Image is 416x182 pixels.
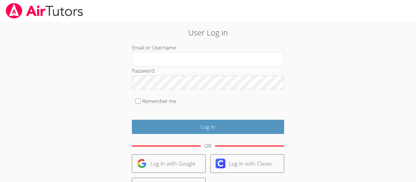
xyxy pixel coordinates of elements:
div: OR [204,142,211,150]
input: Log in [132,120,284,134]
img: airtutors_banner-c4298cdbf04f3fff15de1276eac7730deb9818008684d7c2e4769d2f7ddbe033.png [5,3,84,19]
img: clever-logo-6eab21bc6e7a338710f1a6ff85c0baf02591cd810cc4098c63d3a4b26e2feb20.svg [216,159,225,168]
a: Log in with Clever [210,154,284,173]
label: Email or Username [132,44,176,51]
label: Password [132,67,154,74]
img: google-logo-50288ca7cdecda66e5e0955fdab243c47b7ad437acaf1139b6f446037453330a.svg [137,159,147,168]
h2: User Log in [96,27,320,38]
a: Log in with Google [132,154,206,173]
label: Remember me [142,98,176,105]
